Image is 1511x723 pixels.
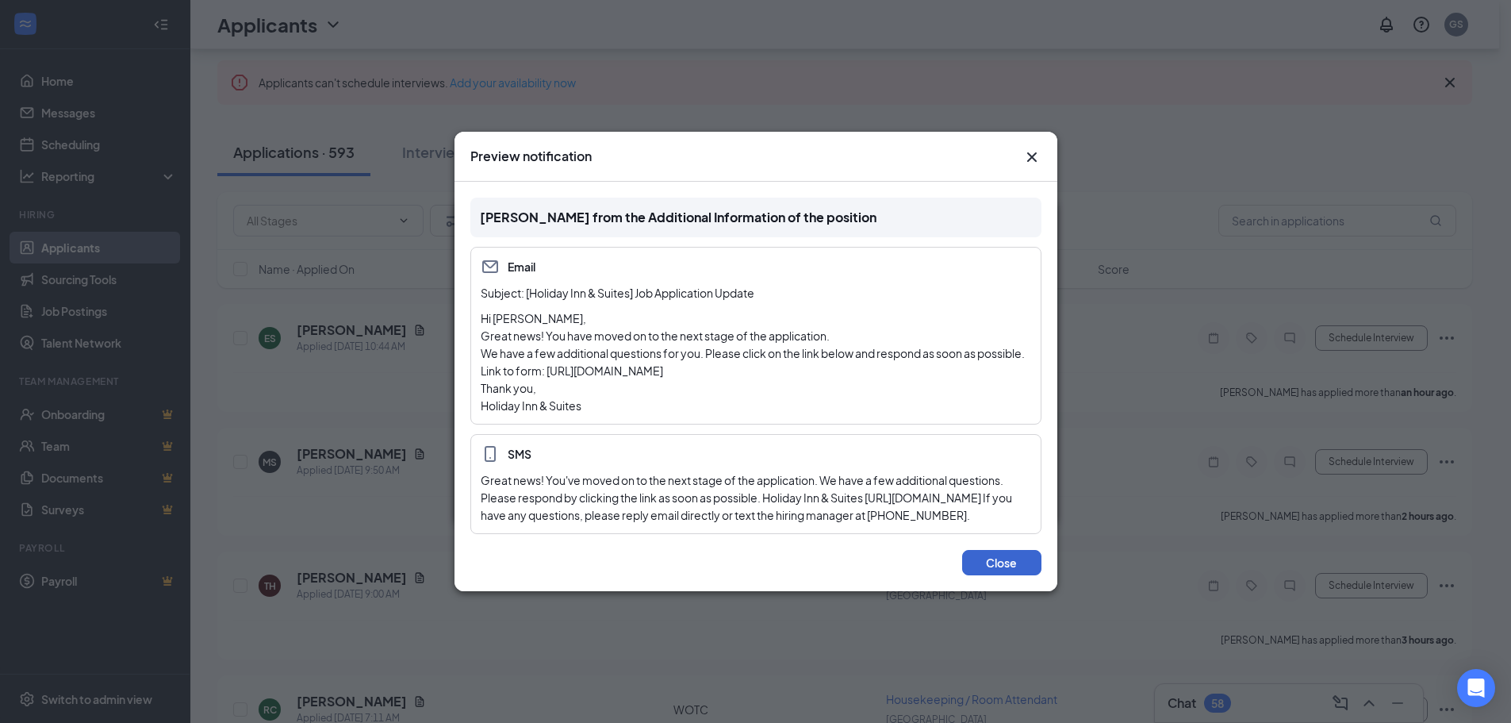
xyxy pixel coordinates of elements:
button: Close [962,550,1041,575]
p: Hi [PERSON_NAME], [481,310,1031,327]
svg: MobileSms [481,444,500,463]
p: Link to form: [URL][DOMAIN_NAME] [481,362,1031,379]
span: SMS [508,445,531,463]
div: Open Intercom Messenger [1457,669,1495,707]
span: [PERSON_NAME] from the Additional Information of the position [480,209,876,225]
h3: Preview notification [470,148,592,165]
svg: Cross [1022,148,1041,167]
svg: Email [481,257,500,276]
p: Great news! You have moved on to the next stage of the application. [481,327,1031,344]
p: Thank you, [481,379,1031,397]
div: Great news! You've moved on to the next stage of the application. We have a few additional questi... [481,471,1031,524]
p: We have a few additional questions for you. Please click on the link below and respond as soon as... [481,344,1031,362]
button: Close [1022,148,1041,167]
p: Holiday Inn & Suites [481,397,1031,414]
span: Subject: [Holiday Inn & Suites] Job Application Update [481,286,754,300]
span: Email [508,258,535,275]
